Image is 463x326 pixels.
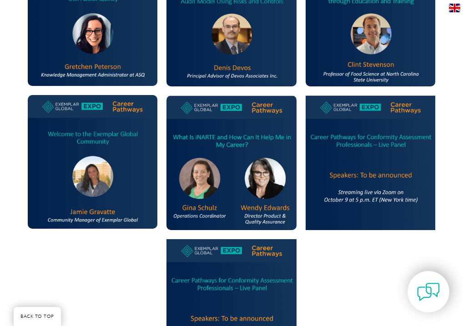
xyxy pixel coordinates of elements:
[28,95,157,229] img: jamie
[417,281,440,303] img: contact-chat.png
[449,4,460,12] img: en
[306,95,435,230] img: NY
[14,307,61,326] a: BACK TO TOP
[166,95,296,230] img: gina and wendy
